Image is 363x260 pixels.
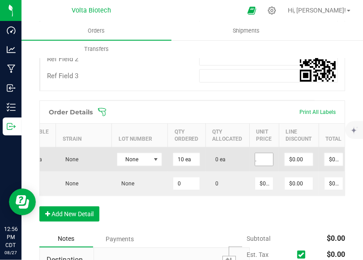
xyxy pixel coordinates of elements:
th: Total [319,124,349,147]
qrcode: 00002778 [300,46,336,82]
th: Line Discount [279,124,319,147]
h1: Order Details [49,109,93,116]
div: Notes [39,231,93,247]
span: None [117,180,134,187]
input: 0 [325,153,343,166]
a: Orders [21,21,171,40]
span: $0.00 [327,234,345,243]
input: 0 [325,177,343,190]
inline-svg: Outbound [7,122,16,131]
span: Transfers [72,45,121,53]
th: Strain [56,124,111,147]
span: Est. Tax [247,251,294,258]
iframe: Resource center [9,189,36,215]
input: 0 [173,177,200,190]
input: 0 [255,177,273,190]
div: Payments [93,231,147,247]
th: Qty Ordered [167,124,205,147]
button: Add New Detail [39,206,99,222]
span: Hi, [PERSON_NAME]! [288,7,346,14]
th: Lot Number [111,124,167,147]
span: Ref Field 3 [47,72,78,80]
inline-svg: Analytics [7,45,16,54]
p: 08/27 [4,249,17,256]
input: 0 [173,153,200,166]
inline-svg: Inbound [7,84,16,92]
span: 0 ea [211,156,226,163]
th: Unit Price [249,124,279,147]
span: None [61,156,78,163]
inline-svg: Dashboard [7,26,16,35]
a: Transfers [21,40,171,59]
th: Qty Allocated [205,124,249,147]
span: Orders [76,27,117,35]
span: Subtotal [247,235,270,242]
a: Shipments [171,21,321,40]
input: 0 [285,177,313,190]
span: None [61,180,78,187]
input: 0 [255,153,273,166]
span: None [117,153,150,166]
span: Shipments [221,27,272,35]
inline-svg: Inventory [7,103,16,112]
input: 0 [285,153,313,166]
span: 0 [211,180,218,187]
span: Volta Biotech [72,7,111,14]
p: 12:56 PM CDT [4,225,17,249]
inline-svg: Manufacturing [7,64,16,73]
span: Open Ecommerce Menu [242,2,262,19]
span: Ref Field 2 [47,55,78,63]
div: Manage settings [266,6,278,15]
img: Scan me! [300,46,336,82]
span: $0.00 [327,250,345,259]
